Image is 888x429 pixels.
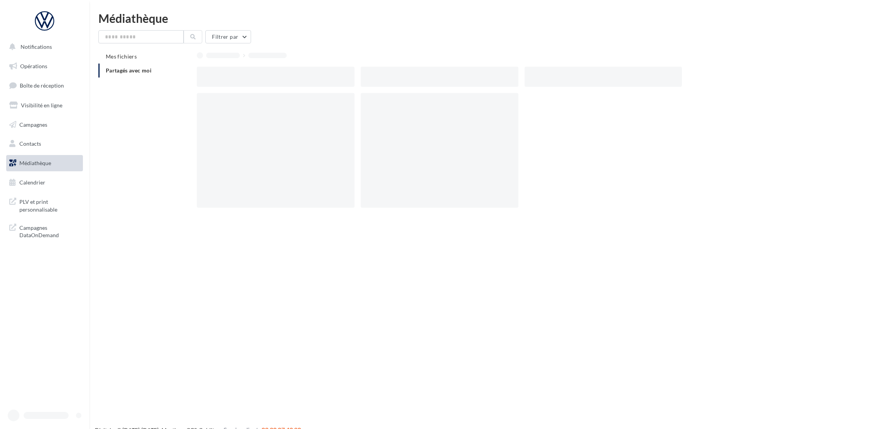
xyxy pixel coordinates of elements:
span: Médiathèque [19,160,51,166]
span: Notifications [21,43,52,50]
a: Opérations [5,58,84,74]
span: Partagés avec moi [106,67,151,74]
span: Visibilité en ligne [21,102,62,109]
button: Filtrer par [205,30,251,43]
a: PLV et print personnalisable [5,193,84,216]
a: Médiathèque [5,155,84,171]
a: Visibilité en ligne [5,97,84,114]
a: Calendrier [5,174,84,191]
a: Contacts [5,136,84,152]
span: Campagnes DataOnDemand [19,222,80,239]
a: Campagnes [5,117,84,133]
span: Calendrier [19,179,45,186]
button: Notifications [5,39,81,55]
div: Médiathèque [98,12,879,24]
span: Boîte de réception [20,82,64,89]
span: Mes fichiers [106,53,137,60]
span: Campagnes [19,121,47,127]
span: PLV et print personnalisable [19,196,80,213]
a: Boîte de réception [5,77,84,94]
span: Opérations [20,63,47,69]
span: Contacts [19,140,41,147]
a: Campagnes DataOnDemand [5,219,84,242]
